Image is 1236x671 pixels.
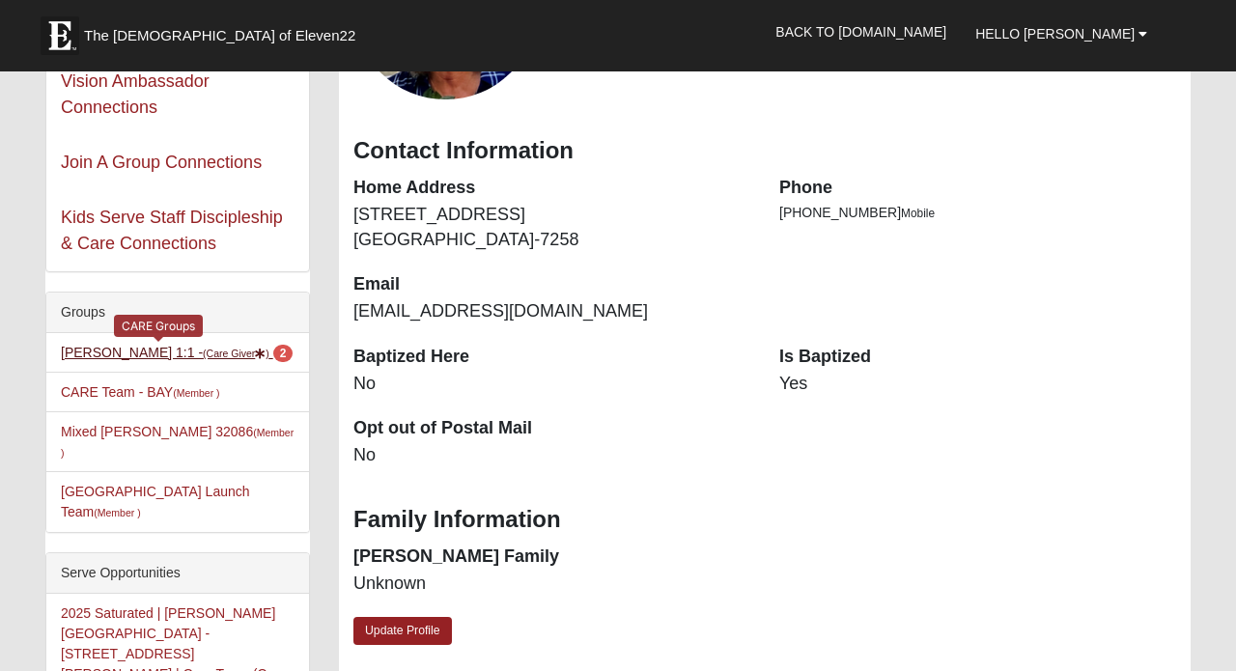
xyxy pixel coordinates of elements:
[46,293,309,333] div: Groups
[779,203,1176,223] li: [PHONE_NUMBER]
[353,272,750,297] dt: Email
[31,7,417,55] a: The [DEMOGRAPHIC_DATA] of Eleven22
[61,208,283,253] a: Kids Serve Staff Discipleship & Care Connections
[901,207,935,220] span: Mobile
[61,424,294,460] a: Mixed [PERSON_NAME] 32086(Member )
[41,16,79,55] img: Eleven22 logo
[94,507,140,518] small: (Member )
[353,372,750,397] dd: No
[779,372,1176,397] dd: Yes
[61,384,220,400] a: CARE Team - BAY(Member )
[779,176,1176,201] dt: Phone
[46,553,309,594] div: Serve Opportunities
[353,617,452,645] a: Update Profile
[353,506,1176,534] h3: Family Information
[961,10,1162,58] a: Hello [PERSON_NAME]
[61,484,250,519] a: [GEOGRAPHIC_DATA] Launch Team(Member )
[353,299,750,324] dd: [EMAIL_ADDRESS][DOMAIN_NAME]
[353,137,1176,165] h3: Contact Information
[353,416,750,441] dt: Opt out of Postal Mail
[203,348,269,359] small: (Care Giver )
[779,345,1176,370] dt: Is Baptized
[84,26,355,45] span: The [DEMOGRAPHIC_DATA] of Eleven22
[114,315,203,337] div: CARE Groups
[273,345,294,362] span: number of pending members
[61,153,262,172] a: Join A Group Connections
[353,443,750,468] dd: No
[353,572,750,597] dd: Unknown
[353,203,750,252] dd: [STREET_ADDRESS] [GEOGRAPHIC_DATA]-7258
[975,26,1135,42] span: Hello [PERSON_NAME]
[353,545,750,570] dt: [PERSON_NAME] Family
[353,176,750,201] dt: Home Address
[353,345,750,370] dt: Baptized Here
[173,387,219,399] small: (Member )
[61,345,293,360] a: [PERSON_NAME] 1:1 -(Care Giver) 2
[761,8,961,56] a: Back to [DOMAIN_NAME]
